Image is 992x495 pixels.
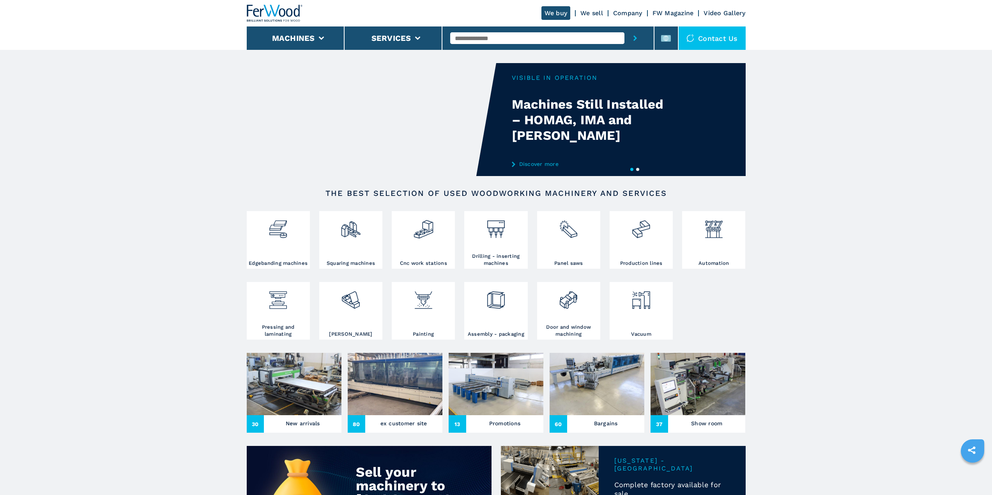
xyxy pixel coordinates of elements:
[413,331,434,338] h3: Painting
[537,211,600,269] a: Panel saws
[512,161,665,167] a: Discover more
[272,188,721,198] h2: The best selection of used woodworking machinery and services
[704,9,745,17] a: Video Gallery
[449,415,466,433] span: 13
[247,353,341,433] a: New arrivals30New arrivals
[486,284,506,310] img: montaggio_imballaggio_2.png
[286,418,320,429] h3: New arrivals
[247,353,341,415] img: New arrivals
[624,26,646,50] button: submit-button
[268,284,288,310] img: pressa-strettoia.png
[691,418,722,429] h3: Show room
[620,260,663,267] h3: Production lines
[636,168,639,171] button: 2
[340,213,361,240] img: squadratrici_2.png
[613,9,642,17] a: Company
[348,353,442,433] a: ex customer site80ex customer site
[348,415,365,433] span: 80
[380,418,427,429] h3: ex customer site
[392,211,455,269] a: Cnc work stations
[959,460,986,489] iframe: Chat
[486,213,506,240] img: foratrici_inseritrici_2.png
[371,33,411,43] button: Services
[489,418,521,429] h3: Promotions
[466,253,525,267] h3: Drilling - inserting machines
[682,211,745,269] a: Automation
[651,353,745,433] a: Show room37Show room
[651,415,668,433] span: 37
[541,6,571,20] a: We buy
[631,331,651,338] h3: Vacuum
[329,331,372,338] h3: [PERSON_NAME]
[413,284,434,310] img: verniciatura_1.png
[610,282,673,340] a: Vacuum
[686,34,694,42] img: Contact us
[413,213,434,240] img: centro_di_lavoro_cnc_2.png
[630,168,633,171] button: 1
[247,63,496,176] video: Your browser does not support the video tag.
[348,353,442,415] img: ex customer site
[319,211,382,269] a: Squaring machines
[449,353,543,415] img: Promotions
[319,282,382,340] a: [PERSON_NAME]
[464,211,527,269] a: Drilling - inserting machines
[249,324,308,338] h3: Pressing and laminating
[550,415,567,433] span: 60
[631,284,651,310] img: aspirazione_1.png
[468,331,524,338] h3: Assembly - packaging
[247,211,310,269] a: Edgebanding machines
[704,213,724,240] img: automazione.png
[400,260,447,267] h3: Cnc work stations
[449,353,543,433] a: Promotions13Promotions
[392,282,455,340] a: Painting
[249,260,308,267] h3: Edgebanding machines
[558,284,579,310] img: lavorazione_porte_finestre_2.png
[698,260,729,267] h3: Automation
[631,213,651,240] img: linee_di_produzione_2.png
[327,260,375,267] h3: Squaring machines
[247,282,310,340] a: Pressing and laminating
[247,5,303,22] img: Ferwood
[652,9,694,17] a: FW Magazine
[962,440,981,460] a: sharethis
[550,353,644,433] a: Bargains60Bargains
[610,211,673,269] a: Production lines
[594,418,618,429] h3: Bargains
[539,324,598,338] h3: Door and window machining
[247,415,264,433] span: 30
[558,213,579,240] img: sezionatrici_2.png
[464,282,527,340] a: Assembly - packaging
[554,260,583,267] h3: Panel saws
[550,353,644,415] img: Bargains
[537,282,600,340] a: Door and window machining
[651,353,745,415] img: Show room
[679,26,746,50] div: Contact us
[340,284,361,310] img: levigatrici_2.png
[580,9,603,17] a: We sell
[272,33,315,43] button: Machines
[268,213,288,240] img: bordatrici_1.png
